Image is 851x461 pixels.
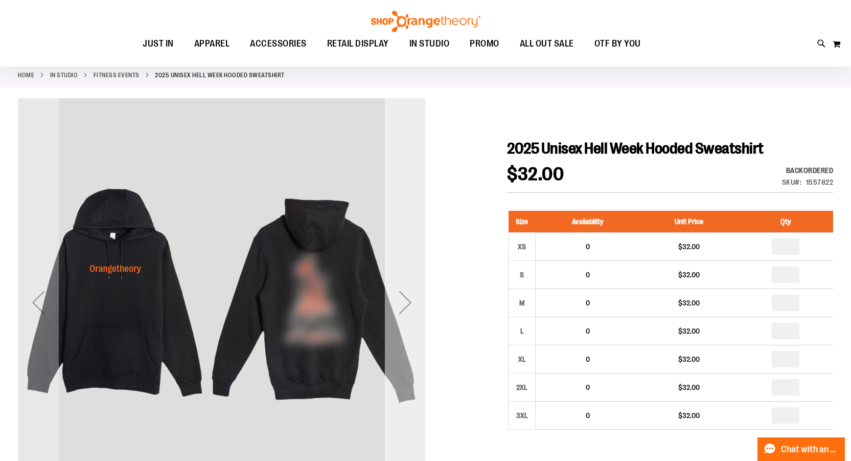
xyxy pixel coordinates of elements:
span: 0 [586,243,590,251]
div: XS [514,239,530,254]
th: Unit Price [640,211,738,233]
div: $32.00 [645,242,733,252]
button: Chat with an Expert [757,437,845,461]
a: Fitness Events [94,71,140,80]
span: 0 [586,355,590,363]
span: 0 [586,411,590,420]
div: Availability [782,165,834,175]
th: Size [509,211,536,233]
th: Qty [738,211,833,233]
span: IN STUDIO [409,32,450,55]
span: 2025 Unisex Hell Week Hooded Sweatshirt [507,140,764,157]
a: IN STUDIO [50,71,78,80]
span: 0 [586,383,590,391]
span: 0 [586,327,590,335]
span: $32.00 [507,164,564,185]
div: 1557822 [806,177,834,187]
div: $32.00 [645,326,733,336]
strong: SKU [782,178,802,186]
div: M [514,295,530,311]
img: Shop Orangetheory [370,11,482,32]
div: $32.00 [645,410,733,421]
div: $32.00 [645,270,733,280]
div: XL [514,352,530,367]
div: 2XL [514,380,530,395]
span: 0 [586,271,590,279]
div: $32.00 [645,354,733,364]
div: S [514,267,530,282]
div: 3XL [514,408,530,423]
span: ALL OUT SALE [520,32,574,55]
div: $32.00 [645,382,733,392]
a: Home [18,71,34,80]
span: 0 [586,299,590,307]
span: JUST IN [143,32,174,55]
strong: 2025 Unisex Hell Week Hooded Sweatshirt [155,71,285,80]
div: $32.00 [645,298,733,308]
span: ACCESSORIES [250,32,307,55]
div: L [514,323,530,339]
th: Availability [536,211,640,233]
span: APPAREL [194,32,230,55]
span: Chat with an Expert [781,445,839,454]
span: OTF BY YOU [594,32,641,55]
div: Backordered [782,165,834,175]
span: PROMO [470,32,499,55]
span: RETAIL DISPLAY [327,32,389,55]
